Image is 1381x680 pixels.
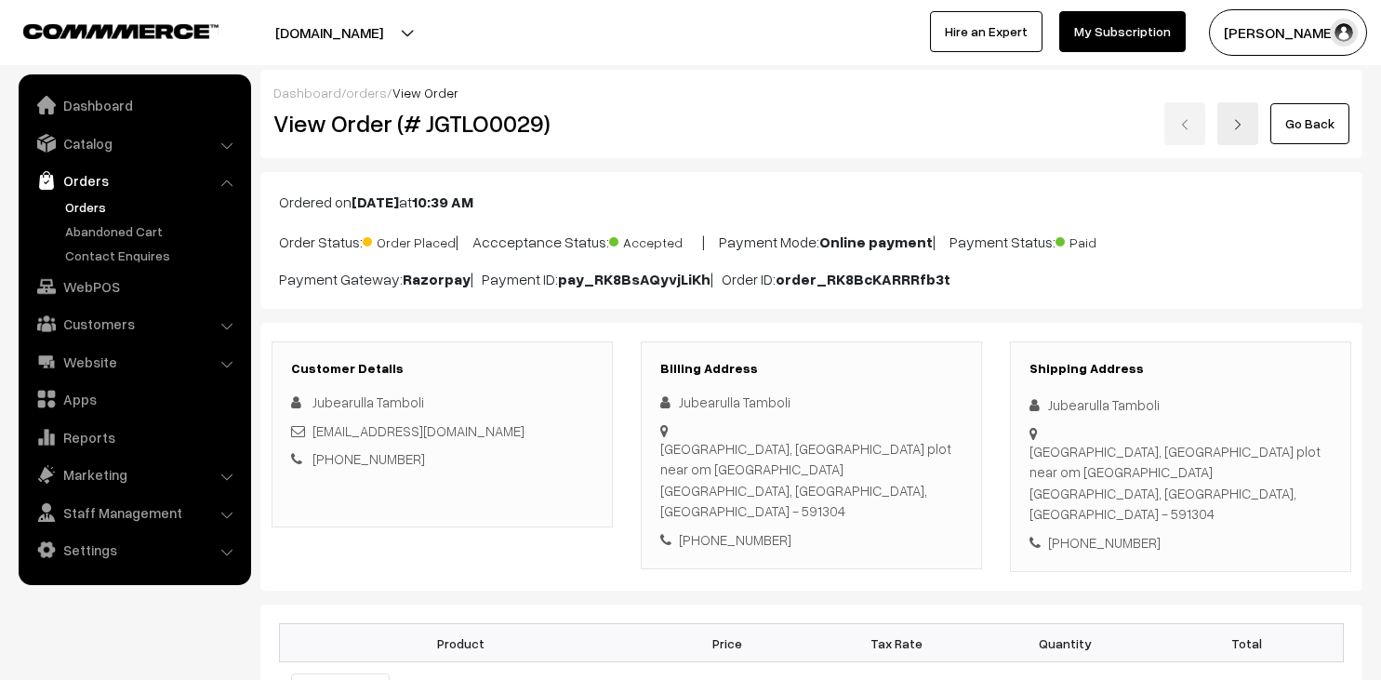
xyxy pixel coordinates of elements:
a: [PHONE_NUMBER] [312,450,425,467]
b: Online payment [819,233,933,251]
span: Jubearulla Tamboli [312,393,424,410]
button: [PERSON_NAME]… [1209,9,1367,56]
a: Orders [60,197,245,217]
b: 10:39 AM [412,193,473,211]
div: [GEOGRAPHIC_DATA], [GEOGRAPHIC_DATA] plot near om [GEOGRAPHIC_DATA] [GEOGRAPHIC_DATA], [GEOGRAPHI... [660,438,963,522]
div: / / [273,83,1349,102]
th: Quantity [981,624,1150,662]
b: order_RK8BcKARRRfb3t [776,270,950,288]
a: Dashboard [273,85,341,100]
a: My Subscription [1059,11,1186,52]
b: [DATE] [352,193,399,211]
p: Ordered on at [279,191,1344,213]
th: Product [280,624,643,662]
div: [PHONE_NUMBER] [660,529,963,551]
th: Total [1150,624,1344,662]
img: right-arrow.png [1232,119,1243,130]
h3: Billing Address [660,361,963,377]
div: [GEOGRAPHIC_DATA], [GEOGRAPHIC_DATA] plot near om [GEOGRAPHIC_DATA] [GEOGRAPHIC_DATA], [GEOGRAPHI... [1029,441,1332,525]
img: user [1330,19,1358,47]
a: [EMAIL_ADDRESS][DOMAIN_NAME] [312,422,525,439]
div: Jubearulla Tamboli [660,392,963,413]
img: COMMMERCE [23,24,219,38]
h2: View Order (# JGTLO0029) [273,109,614,138]
h3: Shipping Address [1029,361,1332,377]
a: Orders [23,164,245,197]
a: Apps [23,382,245,416]
a: Staff Management [23,496,245,529]
a: Settings [23,533,245,567]
b: pay_RK8BsAQyvjLiKh [558,270,710,288]
a: Reports [23,420,245,454]
a: Abandoned Cart [60,221,245,241]
span: Order Placed [363,228,456,252]
a: Contact Enquires [60,246,245,265]
b: Razorpay [403,270,471,288]
span: View Order [392,85,458,100]
a: Website [23,345,245,379]
span: Paid [1056,228,1149,252]
a: Dashboard [23,88,245,122]
p: Payment Gateway: | Payment ID: | Order ID: [279,268,1344,290]
th: Price [643,624,812,662]
th: Tax Rate [812,624,981,662]
h3: Customer Details [291,361,593,377]
p: Order Status: | Accceptance Status: | Payment Mode: | Payment Status: [279,228,1344,253]
a: Hire an Expert [930,11,1042,52]
span: Accepted [609,228,702,252]
div: Jubearulla Tamboli [1029,394,1332,416]
a: WebPOS [23,270,245,303]
a: COMMMERCE [23,19,186,41]
a: Customers [23,307,245,340]
a: orders [346,85,387,100]
div: [PHONE_NUMBER] [1029,532,1332,553]
a: Catalog [23,127,245,160]
button: [DOMAIN_NAME] [210,9,448,56]
a: Go Back [1270,103,1349,144]
a: Marketing [23,458,245,491]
